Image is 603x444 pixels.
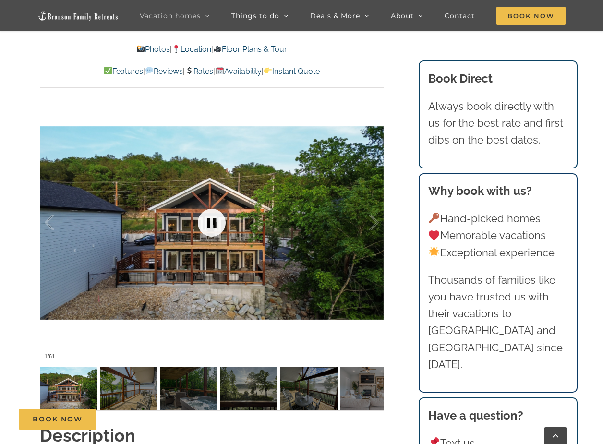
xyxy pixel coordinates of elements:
a: Book Now [19,409,96,430]
img: 💲 [185,67,193,74]
a: Photos [136,45,169,54]
img: 🌟 [429,247,439,257]
img: 💬 [145,67,153,74]
img: 🎥 [214,45,221,53]
img: Blue-Pearl-lakefront-vacation-rental-home-fog-2-scaled.jpg-nggid03889-ngg0dyn-120x90-00f0w010c011... [220,367,277,410]
h3: Have a question? [428,407,568,424]
span: Book Now [33,415,83,423]
p: Hand-picked homes Memorable vacations Exceptional experience [428,210,568,261]
p: | | | | [40,65,384,78]
a: Features [104,67,143,76]
h3: Book Direct [428,70,568,87]
img: Blue-Pearl-vacation-home-rental-Lake-Taneycomo-2155-scaled.jpg-nggid03945-ngg0dyn-120x90-00f0w010... [160,367,217,410]
p: Always book directly with us for the best rate and first dibs on the best dates. [428,98,568,149]
a: Location [172,45,211,54]
img: Blue-Pearl-lakefront-vacation-rental-home-fog-3-scaled.jpg-nggid03890-ngg0dyn-120x90-00f0w010c011... [280,367,338,410]
span: Vacation homes [140,12,201,19]
a: Availability [215,67,261,76]
img: Blue-Pearl-vacation-home-rental-Lake-Taneycomo-2047-scaled.jpg-nggid03903-ngg0dyn-120x90-00f0w010... [340,367,398,410]
span: Things to do [231,12,279,19]
img: 🔑 [429,213,439,223]
img: 👉 [264,67,272,74]
span: Book Now [496,7,566,25]
img: Lake-Taneycomo-lakefront-vacation-home-rental-Branson-Family-Retreats-1013-scaled.jpg-nggid041010... [40,367,97,410]
a: Floor Plans & Tour [213,45,287,54]
img: Blue-Pearl-vacation-home-rental-Lake-Taneycomo-2145-scaled.jpg-nggid03931-ngg0dyn-120x90-00f0w010... [100,367,157,410]
h3: Why book with us? [428,182,568,200]
img: 📆 [216,67,224,74]
span: Contact [445,12,475,19]
p: | | [40,43,384,56]
img: 📸 [137,45,145,53]
img: Branson Family Retreats Logo [37,10,119,21]
img: ❤️ [429,230,439,240]
a: Reviews [145,67,183,76]
span: Deals & More [310,12,360,19]
a: Instant Quote [264,67,320,76]
img: 📍 [172,45,180,53]
span: About [391,12,414,19]
a: Rates [185,67,213,76]
p: Thousands of families like you have trusted us with their vacations to [GEOGRAPHIC_DATA] and [GEO... [428,272,568,373]
img: ✅ [104,67,112,74]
